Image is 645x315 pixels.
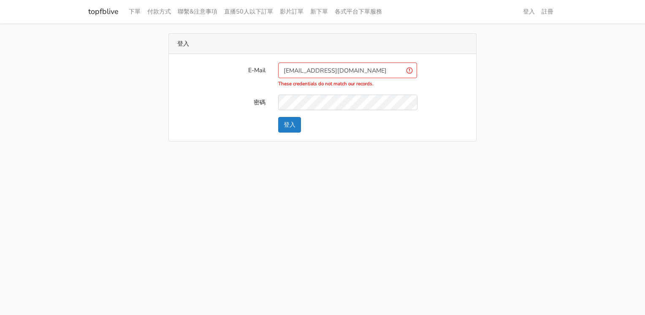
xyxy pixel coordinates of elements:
[125,3,144,20] a: 下單
[221,3,276,20] a: 直播50人以下訂單
[278,80,374,87] strong: These credentials do not match our records.
[88,3,119,20] a: topfblive
[169,34,476,54] div: 登入
[538,3,557,20] a: 註冊
[331,3,385,20] a: 各式平台下單服務
[174,3,221,20] a: 聯繫&注意事項
[278,117,301,133] button: 登入
[520,3,538,20] a: 登入
[276,3,307,20] a: 影片訂單
[171,62,272,87] label: E-Mail
[171,95,272,110] label: 密碼
[144,3,174,20] a: 付款方式
[307,3,331,20] a: 新下單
